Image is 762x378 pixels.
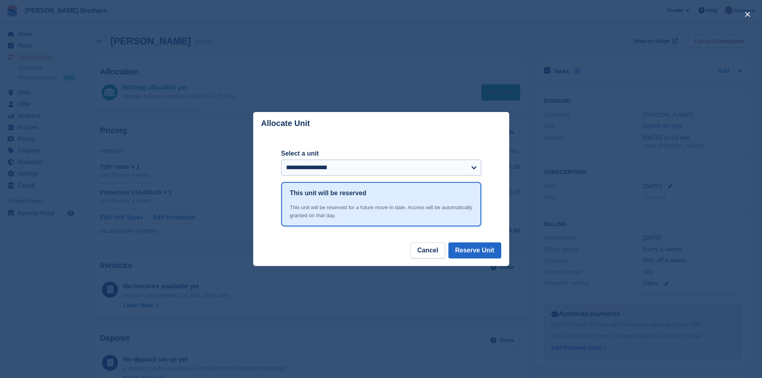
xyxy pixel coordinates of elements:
button: close [741,8,754,21]
button: Cancel [410,242,445,258]
button: Reserve Unit [448,242,501,258]
label: Select a unit [281,149,481,158]
p: Allocate Unit [261,119,310,128]
div: This unit will be reserved for a future move-in date. Access will be automatically granted on tha... [290,204,472,219]
h1: This unit will be reserved [290,188,366,198]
